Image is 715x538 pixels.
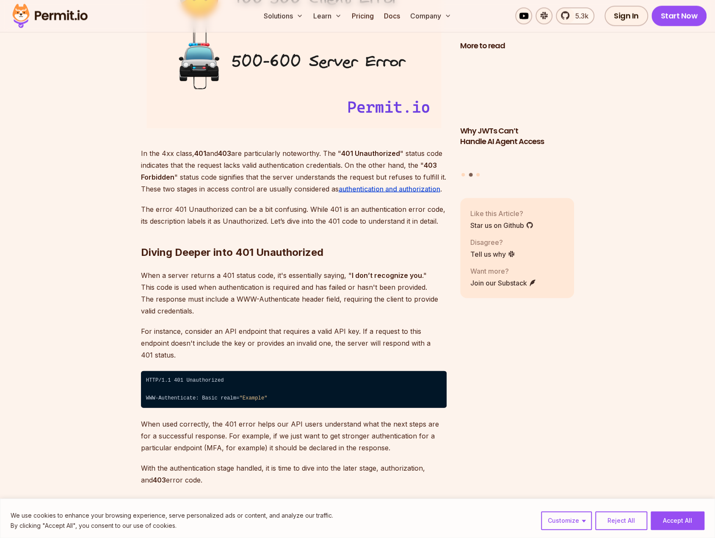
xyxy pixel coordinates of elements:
[461,173,465,176] button: Go to slide 1
[11,510,333,521] p: We use cookies to enhance your browsing experience, serve personalized ads or content, and analyz...
[141,212,447,259] h2: Diving Deeper into 401 Unauthorized
[348,8,377,25] a: Pricing
[476,173,480,176] button: Go to slide 3
[470,220,533,230] a: Star us on Github
[460,125,574,147] h3: Why JWTs Can’t Handle AI Agent Access
[570,11,588,21] span: 5.3k
[556,8,594,25] a: 5.3k
[470,277,536,288] a: Join our Substack
[260,8,306,25] button: Solutions
[470,266,536,276] p: Want more?
[595,511,647,530] button: Reject All
[141,203,447,227] p: The error 401 Unauthorized can be a bit confusing. While 401 is an authentication error code, its...
[470,249,515,259] a: Tell us why
[381,8,403,25] a: Docs
[460,56,574,178] div: Posts
[541,511,592,530] button: Customize
[141,325,447,361] p: For instance, consider an API endpoint that requires a valid API key. If a request to this endpoi...
[470,237,515,247] p: Disagree?
[339,185,440,193] a: authentication and authorization
[141,418,447,454] p: When used correctly, the 401 error helps our API users understand what the next steps are for a s...
[652,6,707,26] a: Start Now
[460,41,574,51] h2: More to read
[239,395,267,401] span: "Example"
[352,271,422,280] strong: I don’t recognize you
[651,511,704,530] button: Accept All
[153,476,166,484] strong: 403
[8,2,91,31] img: Permit logo
[141,371,447,408] code: HTTP/1.1 401 Unauthorized ⁠ WWW-Authenticate: Basic realm=
[460,56,574,168] li: 2 of 3
[605,6,648,26] a: Sign In
[460,56,574,121] img: Why JWTs Can’t Handle AI Agent Access
[141,161,437,181] strong: 403 Forbidden
[141,147,447,195] p: In the 4xx class, and are particularly noteworthy. The " " status code indicates that the request...
[470,208,533,218] p: Like this Article?
[11,521,333,531] p: By clicking "Accept All", you consent to our use of cookies.
[407,8,455,25] button: Company
[469,173,472,177] button: Go to slide 2
[141,462,447,486] p: With the authentication stage handled, it is time to dive into the later stage, authorization, an...
[141,471,447,518] h2: Understanding 403 Forbidden
[218,149,231,158] strong: 403
[341,149,400,158] strong: 401 Unauthorized
[310,8,345,25] button: Learn
[141,269,447,317] p: When a server returns a 401 status code, it's essentially saying, " ." This code is used when aut...
[194,149,206,158] strong: 401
